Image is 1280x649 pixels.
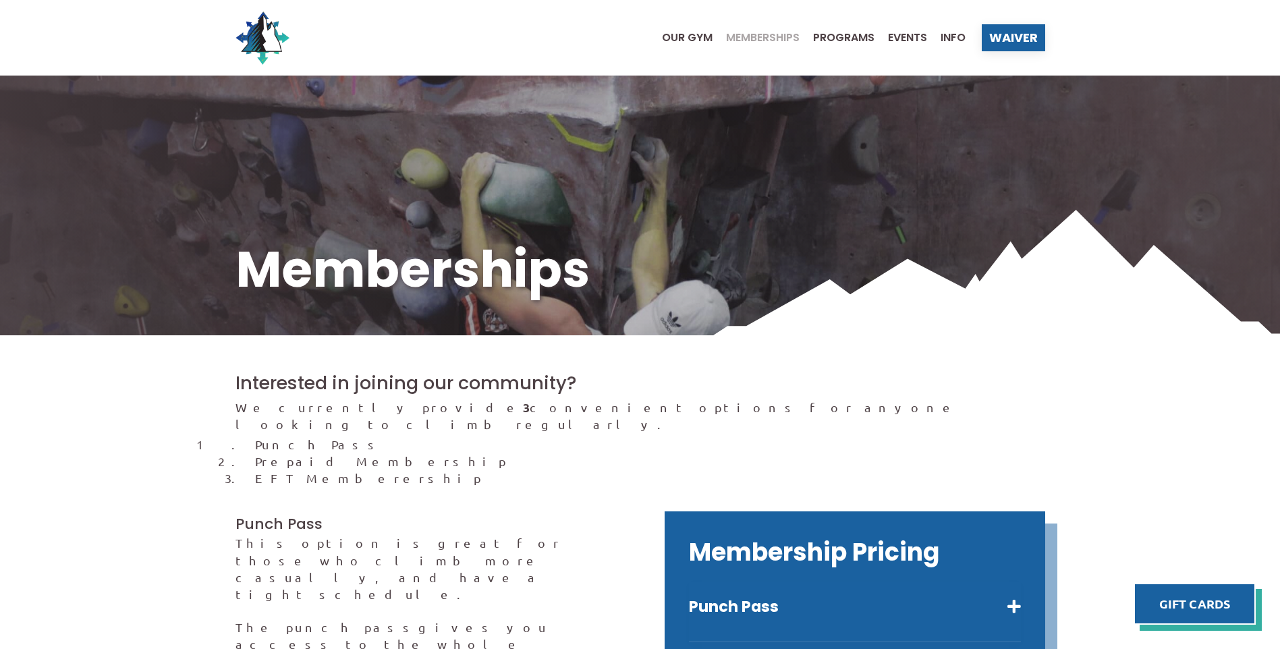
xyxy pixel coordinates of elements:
span: Programs [813,32,874,43]
a: Events [874,32,927,43]
span: Info [941,32,966,43]
a: Info [927,32,966,43]
h2: Membership Pricing [689,536,1021,569]
a: Waiver [982,24,1045,51]
a: Programs [800,32,874,43]
p: This option is great for those who climb more casually, and have a tight schedule. [235,534,616,602]
strong: 3 [523,399,530,415]
h3: Punch Pass [235,514,616,534]
a: Memberships [713,32,800,43]
span: Our Gym [662,32,713,43]
li: EFT Memberership [255,470,1045,486]
a: Our Gym [648,32,713,43]
p: We currently provide convenient options for anyone looking to climb regularly. [235,399,1045,432]
span: Waiver [989,32,1038,44]
img: North Wall Logo [235,11,289,65]
span: Memberships [726,32,800,43]
li: Punch Pass [255,436,1045,453]
li: Prepaid Membership [255,453,1045,470]
span: Events [888,32,927,43]
h2: Interested in joining our community? [235,370,1045,396]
